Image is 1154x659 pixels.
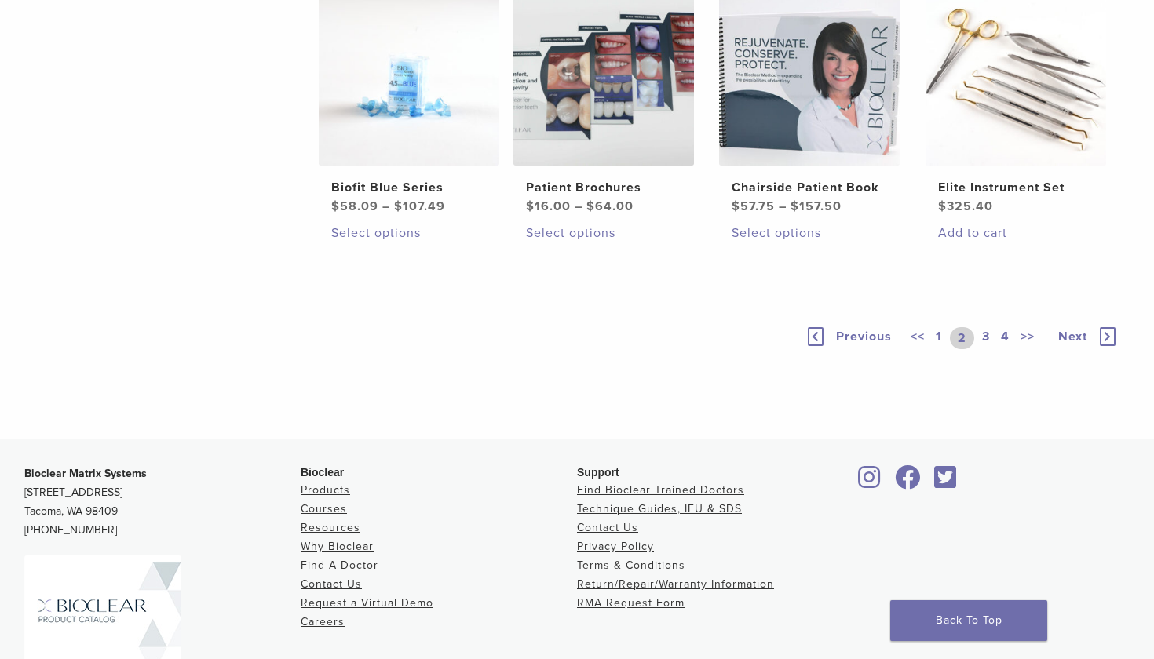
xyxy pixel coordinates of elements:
strong: Bioclear Matrix Systems [24,467,147,480]
h2: Biofit Blue Series [331,178,487,197]
a: 4 [998,327,1013,349]
h2: Chairside Patient Book [732,178,887,197]
p: [STREET_ADDRESS] Tacoma, WA 98409 [PHONE_NUMBER] [24,464,301,540]
a: Technique Guides, IFU & SDS [577,502,742,515]
span: $ [526,198,535,214]
a: Contact Us [301,577,362,591]
a: Careers [301,615,345,628]
a: Find Bioclear Trained Doctors [577,483,744,497]
h2: Elite Instrument Set [938,178,1094,197]
a: Select options for “Biofit Blue Series” [331,224,487,242]
span: – [575,198,582,214]
a: 3 [979,327,993,349]
bdi: 57.75 [732,198,775,214]
a: Return/Repair/Warranty Information [577,577,774,591]
bdi: 157.50 [791,198,842,214]
span: $ [394,198,403,214]
span: Previous [836,329,892,344]
bdi: 64.00 [586,198,634,214]
a: Bioclear [929,475,962,490]
a: Products [301,483,350,497]
a: Back To Top [890,600,1047,641]
a: Bioclear [853,475,886,490]
a: Why Bioclear [301,540,374,553]
h2: Patient Brochures [526,178,681,197]
a: Bioclear [889,475,926,490]
span: $ [732,198,740,214]
span: – [779,198,787,214]
span: Support [577,466,619,479]
a: Terms & Conditions [577,559,685,572]
a: Select options for “Chairside Patient Book” [732,224,887,242]
bdi: 325.40 [938,198,993,214]
span: $ [586,198,595,214]
a: Add to cart: “Elite Instrument Set” [938,224,1094,242]
span: Next [1058,329,1087,344]
bdi: 58.09 [331,198,378,214]
span: Bioclear [301,466,344,479]
a: 2 [950,327,974,349]
a: 1 [933,327,945,349]
a: >> [1017,327,1038,349]
a: << [907,327,928,349]
bdi: 107.49 [394,198,445,214]
span: – [382,198,390,214]
a: Find A Doctor [301,559,378,572]
a: Request a Virtual Demo [301,596,433,610]
span: $ [331,198,340,214]
a: Resources [301,521,360,534]
a: Select options for “Patient Brochures” [526,224,681,242]
bdi: 16.00 [526,198,571,214]
a: Courses [301,502,347,515]
a: Contact Us [577,521,638,534]
a: Privacy Policy [577,540,654,553]
a: RMA Request Form [577,596,685,610]
span: $ [791,198,799,214]
span: $ [938,198,947,214]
